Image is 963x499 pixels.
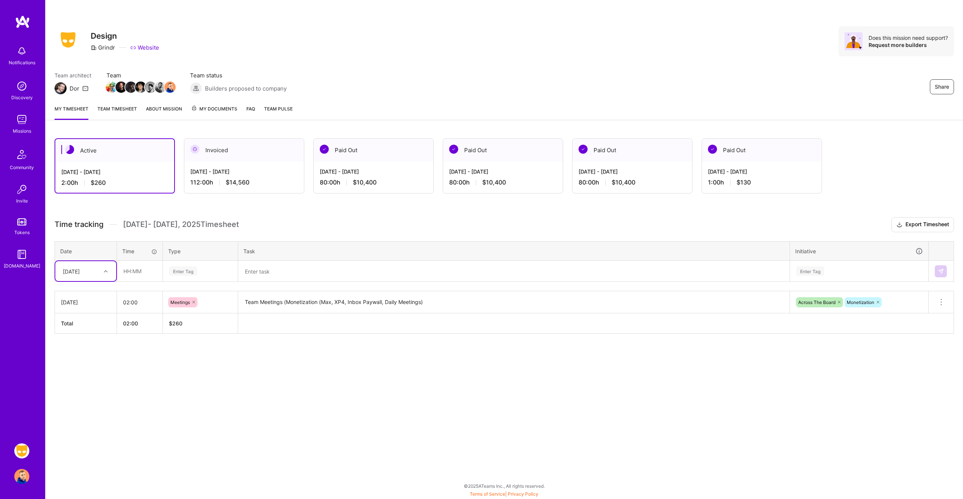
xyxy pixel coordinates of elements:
a: Website [130,44,159,51]
img: Grindr: Design [14,443,29,458]
i: icon Chevron [104,269,108,273]
th: Type [163,241,238,261]
span: $ 260 [169,320,182,327]
img: Team Member Avatar [155,82,166,93]
a: FAQ [246,105,255,120]
div: Invite [16,197,28,205]
div: Paid Out [702,139,822,162]
div: 1:00 h [708,178,816,186]
img: Invite [14,182,29,197]
span: | [470,491,538,497]
span: $10,400 [612,178,635,186]
div: Invoiced [184,139,304,162]
span: Team architect [55,71,91,79]
img: Avatar [845,32,863,50]
span: Builders proposed to company [205,85,287,92]
span: Team [106,71,175,79]
span: $10,400 [353,178,377,186]
img: Paid Out [579,145,588,154]
th: Total [55,313,117,334]
div: Dor [70,85,79,92]
div: [DATE] - [DATE] [579,168,686,175]
img: Team Member Avatar [106,82,117,93]
a: Team Member Avatar [155,81,165,94]
div: [DATE] - [DATE] [190,168,298,175]
div: Enter Tag [169,265,197,277]
img: teamwork [14,112,29,127]
div: Paid Out [443,139,563,162]
div: Time [122,247,157,255]
img: Active [65,145,74,154]
a: Team Pulse [264,105,293,120]
span: $130 [737,178,751,186]
div: 112:00 h [190,178,298,186]
div: Enter Tag [796,265,824,277]
img: User Avatar [14,469,29,484]
div: 2:00 h [61,179,168,187]
img: Company Logo [55,30,82,50]
div: Does this mission need support? [869,34,948,41]
a: About Mission [146,105,182,120]
div: Community [10,163,34,171]
span: Team status [190,71,287,79]
img: Paid Out [449,145,458,154]
img: discovery [14,79,29,94]
img: Team Member Avatar [115,82,127,93]
th: Date [55,241,117,261]
span: $14,560 [226,178,249,186]
img: Community [13,145,31,163]
div: [DATE] - [DATE] [708,168,816,175]
span: Time tracking [55,220,103,229]
img: Team Architect [55,82,67,94]
a: Team Member Avatar [126,81,136,94]
img: Submit [938,268,944,274]
a: My Documents [191,105,237,120]
a: Privacy Policy [508,491,538,497]
a: Team Member Avatar [146,81,155,94]
div: [DATE] [63,267,80,275]
div: [DATE] - [DATE] [320,168,427,175]
span: $10,400 [482,178,506,186]
span: $260 [91,179,106,187]
img: logo [15,15,30,29]
img: Team Member Avatar [164,82,176,93]
div: Paid Out [573,139,692,162]
img: guide book [14,247,29,262]
a: My timesheet [55,105,88,120]
button: Export Timesheet [892,217,954,232]
div: © 2025 ATeams Inc., All rights reserved. [45,476,963,495]
img: Paid Out [320,145,329,154]
span: [DATE] - [DATE] , 2025 Timesheet [123,220,239,229]
div: [DATE] - [DATE] [61,168,168,176]
i: icon Mail [82,85,88,91]
span: Team Pulse [264,106,293,112]
i: icon Download [896,221,902,229]
img: Paid Out [708,145,717,154]
div: [DATE] - [DATE] [449,168,557,175]
div: Missions [13,127,31,135]
th: 02:00 [117,313,163,334]
button: Share [930,79,954,94]
th: Task [238,241,790,261]
div: Notifications [9,59,35,67]
a: Team Member Avatar [136,81,146,94]
input: HH:MM [117,261,162,281]
div: 80:00 h [579,178,686,186]
span: Meetings [170,299,190,305]
div: 80:00 h [320,178,427,186]
div: Discovery [11,94,33,101]
div: 80:00 h [449,178,557,186]
input: HH:MM [117,292,163,312]
img: Team Member Avatar [125,82,137,93]
div: Grindr [91,44,115,51]
h3: Design [91,31,159,41]
img: Builders proposed to company [190,82,202,94]
span: Across The Board [798,299,835,305]
span: Share [935,83,949,91]
a: User Avatar [12,469,31,484]
div: Request more builders [869,41,948,48]
div: [DATE] [61,298,111,306]
a: Team timesheet [97,105,137,120]
a: Grindr: Design [12,443,31,458]
div: Active [55,139,174,162]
